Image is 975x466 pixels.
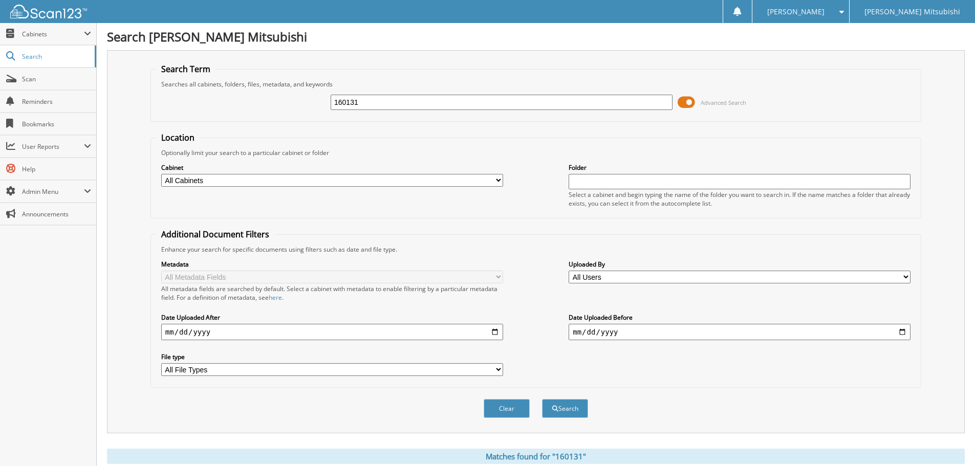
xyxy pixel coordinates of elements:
span: Advanced Search [701,99,746,106]
span: Announcements [22,210,91,218]
legend: Search Term [156,63,215,75]
label: File type [161,352,503,361]
h1: Search [PERSON_NAME] Mitsubishi [107,28,965,45]
div: Select a cabinet and begin typing the name of the folder you want to search in. If the name match... [569,190,911,208]
label: Date Uploaded After [161,313,503,322]
span: Cabinets [22,30,84,38]
a: here [269,293,282,302]
label: Uploaded By [569,260,911,269]
label: Cabinet [161,163,503,172]
span: Admin Menu [22,187,84,196]
span: Bookmarks [22,120,91,128]
label: Folder [569,163,911,172]
input: end [569,324,911,340]
div: Enhance your search for specific documents using filters such as date and file type. [156,245,916,254]
span: Reminders [22,97,91,106]
span: [PERSON_NAME] Mitsubishi [864,9,960,15]
button: Clear [484,399,530,418]
div: Optionally limit your search to a particular cabinet or folder [156,148,916,157]
span: Search [22,52,90,61]
legend: Location [156,132,200,143]
legend: Additional Document Filters [156,229,274,240]
label: Date Uploaded Before [569,313,911,322]
span: Help [22,165,91,173]
label: Metadata [161,260,503,269]
span: Scan [22,75,91,83]
div: Searches all cabinets, folders, files, metadata, and keywords [156,80,916,88]
div: All metadata fields are searched by default. Select a cabinet with metadata to enable filtering b... [161,284,503,302]
div: Matches found for "160131" [107,449,965,464]
button: Search [542,399,588,418]
span: [PERSON_NAME] [767,9,825,15]
span: User Reports [22,142,84,151]
img: scan123-logo-white.svg [10,5,87,18]
input: start [161,324,503,340]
